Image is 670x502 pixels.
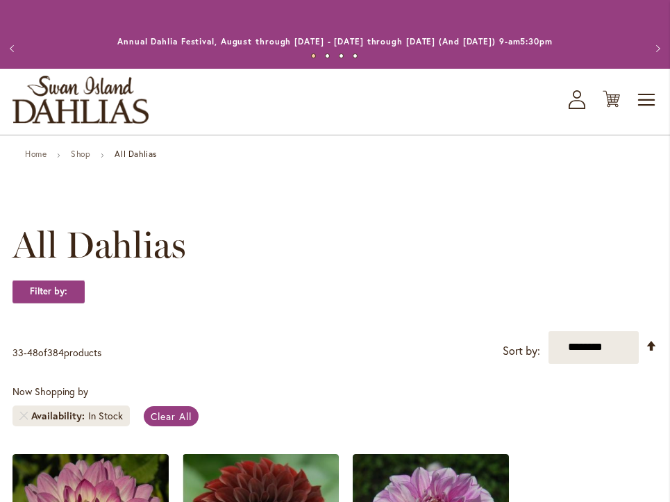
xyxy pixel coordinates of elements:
[12,224,186,266] span: All Dahlias
[88,409,123,423] div: In Stock
[12,342,101,364] p: - of products
[353,53,358,58] button: 4 of 4
[12,76,149,124] a: store logo
[151,410,192,423] span: Clear All
[117,36,553,47] a: Annual Dahlia Festival, August through [DATE] - [DATE] through [DATE] (And [DATE]) 9-am5:30pm
[71,149,90,159] a: Shop
[12,346,24,359] span: 33
[115,149,157,159] strong: All Dahlias
[12,280,85,303] strong: Filter by:
[503,338,540,364] label: Sort by:
[47,346,64,359] span: 384
[27,346,38,359] span: 48
[19,412,28,420] a: Remove Availability In Stock
[144,406,199,426] a: Clear All
[31,409,88,423] span: Availability
[642,35,670,62] button: Next
[12,385,88,398] span: Now Shopping by
[311,53,316,58] button: 1 of 4
[339,53,344,58] button: 3 of 4
[25,149,47,159] a: Home
[325,53,330,58] button: 2 of 4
